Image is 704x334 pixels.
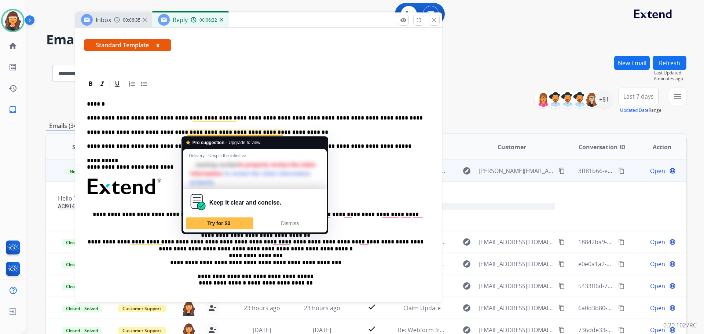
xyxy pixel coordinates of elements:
[578,326,688,334] span: 736dde33-c0d9-4c76-92fe-1ba9f3934b5f
[558,283,565,289] mat-icon: content_copy
[478,238,554,246] span: [EMAIL_ADDRESS][DOMAIN_NAME]
[578,260,688,268] span: e0e0a1a2-3605-47d4-b22c-8f7acf8c5245
[72,143,91,151] span: Status
[614,56,650,70] button: New Email
[112,78,123,89] div: Underline
[127,78,138,89] div: Ordered List
[669,327,676,333] mat-icon: language
[618,261,625,267] mat-icon: content_copy
[669,261,676,267] mat-icon: language
[46,32,686,47] h2: Emails
[478,260,554,268] span: [EMAIL_ADDRESS][DOMAIN_NAME]
[618,327,625,333] mat-icon: content_copy
[579,143,626,151] span: Conversation ID
[462,166,471,175] mat-icon: explore
[97,78,108,89] div: Italic
[654,76,686,82] span: 6 minutes ago
[650,260,665,268] span: Open
[558,305,565,311] mat-icon: content_copy
[84,91,433,319] div: To enrich screen reader interactions, please activate Accessibility in Grammarly extension settings
[367,302,376,311] mat-icon: check
[618,168,625,174] mat-icon: content_copy
[558,327,565,333] mat-icon: content_copy
[3,10,23,31] img: avatar
[498,143,526,151] span: Customer
[8,105,17,114] mat-icon: inbox
[199,17,217,23] span: 00:06:32
[181,301,196,316] img: agent-avatar
[400,17,407,23] mat-icon: remove_red_eye
[62,239,102,246] span: Closed – Solved
[96,16,111,24] span: Inbox
[478,166,554,175] span: [PERSON_NAME][EMAIL_ADDRESS][DOMAIN_NAME]
[65,168,99,175] span: New - Reply
[650,282,665,290] span: Open
[654,70,686,76] span: Last Updated:
[595,91,613,108] div: +81
[139,78,150,89] div: Bullet List
[558,168,565,174] mat-icon: content_copy
[478,282,554,290] span: [EMAIL_ADDRESS][DOMAIN_NAME]
[558,261,565,267] mat-icon: content_copy
[118,305,166,312] span: Customer Support
[58,194,555,210] div: Hello Thank you for your email. The
[156,41,159,49] button: x
[58,203,555,210] div: ACI9140103100100000062100001140880
[623,95,654,98] span: Last 7 days
[673,92,682,101] mat-icon: menu
[415,17,422,23] mat-icon: fullscreen
[663,321,697,330] p: 0.20.1027RC
[618,305,625,311] mat-icon: content_copy
[367,324,376,333] mat-icon: check
[578,238,687,246] span: 18842ba9-4cf6-4e92-b1a6-becffa968850
[244,304,280,312] span: 23 hours ago
[173,16,188,24] span: Reply
[620,107,649,113] button: Updated Date
[253,326,271,334] span: [DATE]
[650,304,665,312] span: Open
[46,121,82,131] p: Emails (34)
[478,304,554,312] span: [EMAIL_ADDRESS][DOMAIN_NAME]
[618,239,625,245] mat-icon: content_copy
[558,239,565,245] mat-icon: content_copy
[462,238,471,246] mat-icon: explore
[650,238,665,246] span: Open
[85,78,96,89] div: Bold
[653,56,686,70] button: Refresh
[84,39,171,51] span: Standard Template
[62,305,102,312] span: Closed – Solved
[669,283,676,289] mat-icon: language
[304,304,340,312] span: 23 hours ago
[578,282,688,290] span: 5433ff6d-7d4a-42dd-bf19-00cda1df5d35
[669,168,676,174] mat-icon: language
[123,17,140,23] span: 00:06:35
[626,134,686,160] th: Action
[669,305,676,311] mat-icon: language
[578,167,686,175] span: 3ff81b66-e6ef-42c3-ab3b-a10a5e50f8a1
[431,17,437,23] mat-icon: close
[313,326,331,334] span: [DATE]
[8,84,17,93] mat-icon: history
[8,63,17,71] mat-icon: list_alt
[398,326,574,334] span: Re: Webform from [EMAIL_ADDRESS][DOMAIN_NAME] on [DATE]
[618,283,625,289] mat-icon: content_copy
[208,304,217,312] mat-icon: person_remove
[403,304,441,312] span: Claim Update
[620,107,661,113] span: Range
[578,304,687,312] span: 6a0d3b80-12aa-4f55-b250-f5dcec32cbfa
[62,261,102,268] span: Closed – Solved
[462,260,471,268] mat-icon: explore
[650,166,665,175] span: Open
[8,41,17,50] mat-icon: home
[669,239,676,245] mat-icon: language
[619,88,659,105] button: Last 7 days
[62,283,102,290] span: Closed – Solved
[462,282,471,290] mat-icon: explore
[462,304,471,312] mat-icon: explore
